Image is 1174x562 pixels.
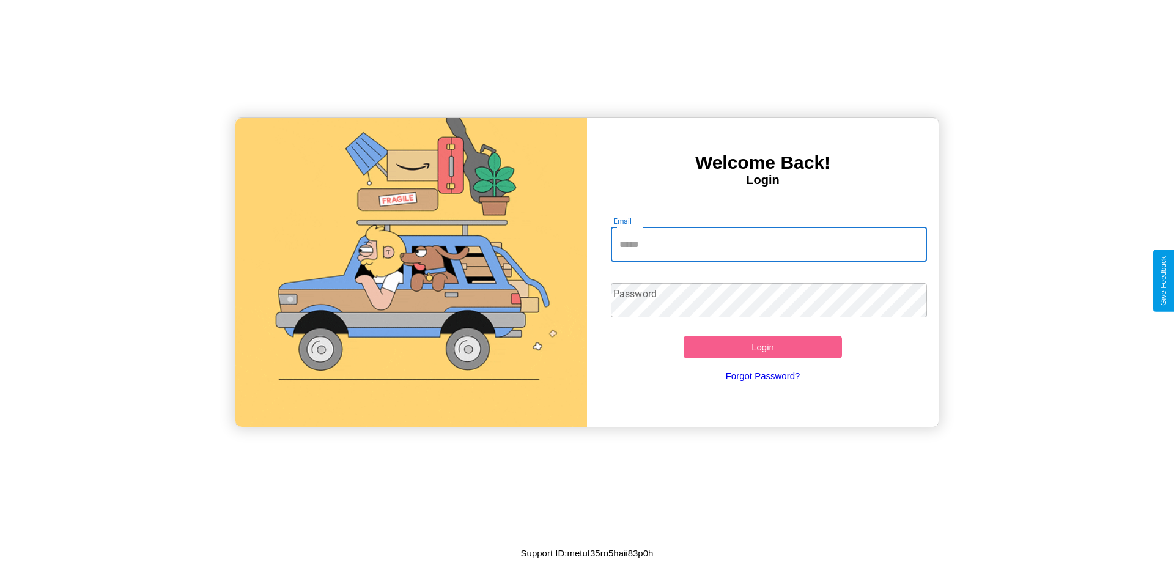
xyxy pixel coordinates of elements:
[587,152,939,173] h3: Welcome Back!
[521,545,654,561] p: Support ID: metuf35ro5haii83p0h
[684,336,842,358] button: Login
[613,216,632,226] label: Email
[235,118,587,427] img: gif
[587,173,939,187] h4: Login
[1159,256,1168,306] div: Give Feedback
[605,358,921,393] a: Forgot Password?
